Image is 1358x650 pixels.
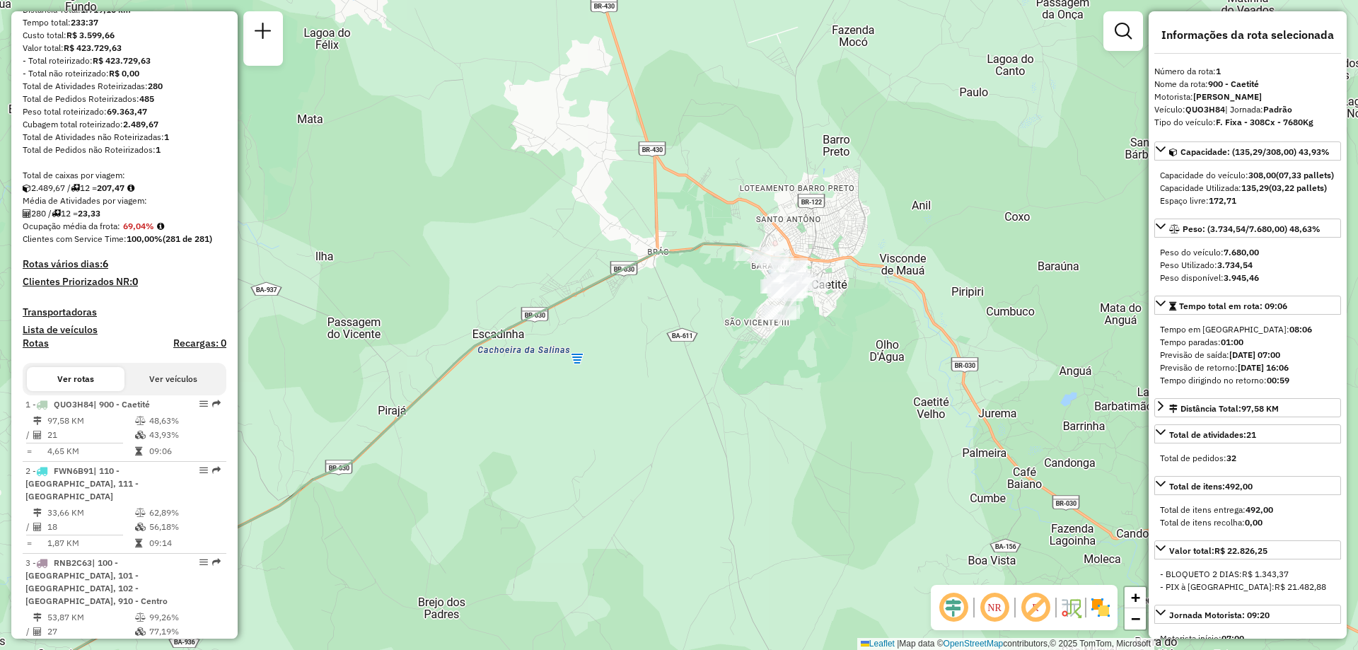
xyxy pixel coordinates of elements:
[127,184,134,192] i: Meta Caixas/viagem: 205,07 Diferença: 2,40
[33,613,42,622] i: Distância Total
[23,169,226,182] div: Total de caixas por viagem:
[1226,453,1236,463] strong: 32
[1229,349,1280,360] strong: [DATE] 07:00
[1238,362,1289,373] strong: [DATE] 16:06
[199,400,208,408] em: Opções
[25,444,33,458] td: =
[23,337,49,349] h4: Rotas
[1160,568,1335,581] div: - BLOQUETO 2 DIAS:
[25,399,150,410] span: 1 -
[78,208,100,219] strong: 23,33
[1125,587,1146,608] a: Zoom in
[1160,272,1335,284] div: Peso disponível:
[23,276,226,288] h4: Clientes Priorizados NR:
[47,506,134,520] td: 33,66 KM
[23,182,226,195] div: 2.489,67 / 12 =
[1154,398,1341,417] a: Distância Total:97,58 KM
[1160,323,1335,336] div: Tempo em [GEOGRAPHIC_DATA]:
[1225,104,1292,115] span: | Jornada:
[1154,318,1341,393] div: Tempo total em rota: 09:06
[33,431,42,439] i: Total de Atividades
[1221,337,1243,347] strong: 01:00
[149,414,220,428] td: 48,63%
[23,258,226,270] h4: Rotas vários dias:
[23,118,226,131] div: Cubagem total roteirizado:
[1154,605,1341,624] a: Jornada Motorista: 09:20
[1154,446,1341,470] div: Total de atividades:21
[1125,608,1146,629] a: Zoom out
[163,233,212,244] strong: (281 de 281)
[977,591,1011,625] span: Ocultar NR
[1216,66,1221,76] strong: 1
[1060,596,1082,619] img: Fluxo de ruas
[1154,296,1341,315] a: Tempo total em rota: 09:06
[135,431,146,439] i: % de utilização da cubagem
[25,625,33,639] td: /
[1241,182,1269,193] strong: 135,29
[1154,141,1341,161] a: Capacidade: (135,29/308,00) 43,93%
[1154,219,1341,238] a: Peso: (3.734,54/7.680,00) 48,63%
[47,414,134,428] td: 97,58 KM
[124,367,222,391] button: Ver veículos
[1160,259,1335,272] div: Peso Utilizado:
[857,638,1154,650] div: Map data © contributors,© 2025 TomTom, Microsoft
[1183,224,1321,234] span: Peso: (3.734,54/7.680,00) 48,63%
[23,306,226,318] h4: Transportadoras
[1179,301,1287,311] span: Tempo total em rota: 09:06
[1154,78,1341,91] div: Nome da rota:
[93,55,151,66] strong: R$ 423.729,63
[1217,260,1253,270] strong: 3.734,54
[156,144,161,155] strong: 1
[135,539,142,547] i: Tempo total em rota
[149,444,220,458] td: 09:06
[1224,247,1259,257] strong: 7.680,00
[71,184,80,192] i: Total de rotas
[1160,336,1335,349] div: Tempo paradas:
[23,209,31,218] i: Total de Atividades
[1248,170,1276,180] strong: 308,00
[33,509,42,517] i: Distância Total
[1214,545,1267,556] strong: R$ 22.826,25
[47,610,134,625] td: 53,87 KM
[199,558,208,567] em: Opções
[33,417,42,425] i: Distância Total
[1169,609,1270,622] div: Jornada Motorista: 09:20
[23,131,226,144] div: Total de Atividades não Roteirizadas:
[1018,591,1052,625] span: Exibir rótulo
[1154,424,1341,443] a: Total de atividades:21
[23,29,226,42] div: Custo total:
[135,627,146,636] i: % de utilização da cubagem
[47,444,134,458] td: 4,65 KM
[47,536,134,550] td: 1,87 KM
[1221,633,1244,644] strong: 07:00
[1154,562,1341,599] div: Valor total:R$ 22.826,25
[1131,610,1140,627] span: −
[33,627,42,636] i: Total de Atividades
[71,17,98,28] strong: 233:37
[23,54,226,67] div: - Total roteirizado:
[107,106,147,117] strong: 69.363,47
[1160,581,1335,593] div: - PIX à [GEOGRAPHIC_DATA]:
[23,184,31,192] i: Cubagem total roteirizado
[149,536,220,550] td: 09:14
[212,466,221,475] em: Rota exportada
[47,428,134,442] td: 21
[123,221,154,231] strong: 69,04%
[149,625,220,639] td: 77,19%
[1269,182,1327,193] strong: (03,22 pallets)
[1169,480,1253,493] div: Total de itens:
[149,506,220,520] td: 62,89%
[1267,375,1289,385] strong: 00:59
[93,399,150,410] span: | 900 - Caetité
[1263,104,1292,115] strong: Padrão
[1160,247,1259,257] span: Peso do veículo:
[23,42,226,54] div: Valor total:
[23,93,226,105] div: Total de Pedidos Roteirizados:
[109,68,139,79] strong: R$ 0,00
[164,132,169,142] strong: 1
[1289,324,1312,335] strong: 08:06
[135,417,146,425] i: % de utilização do peso
[25,557,168,606] span: | 100 - [GEOGRAPHIC_DATA], 101 - [GEOGRAPHIC_DATA], 102 - [GEOGRAPHIC_DATA], 910 - Centro
[1131,588,1140,606] span: +
[25,465,139,501] span: 2 -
